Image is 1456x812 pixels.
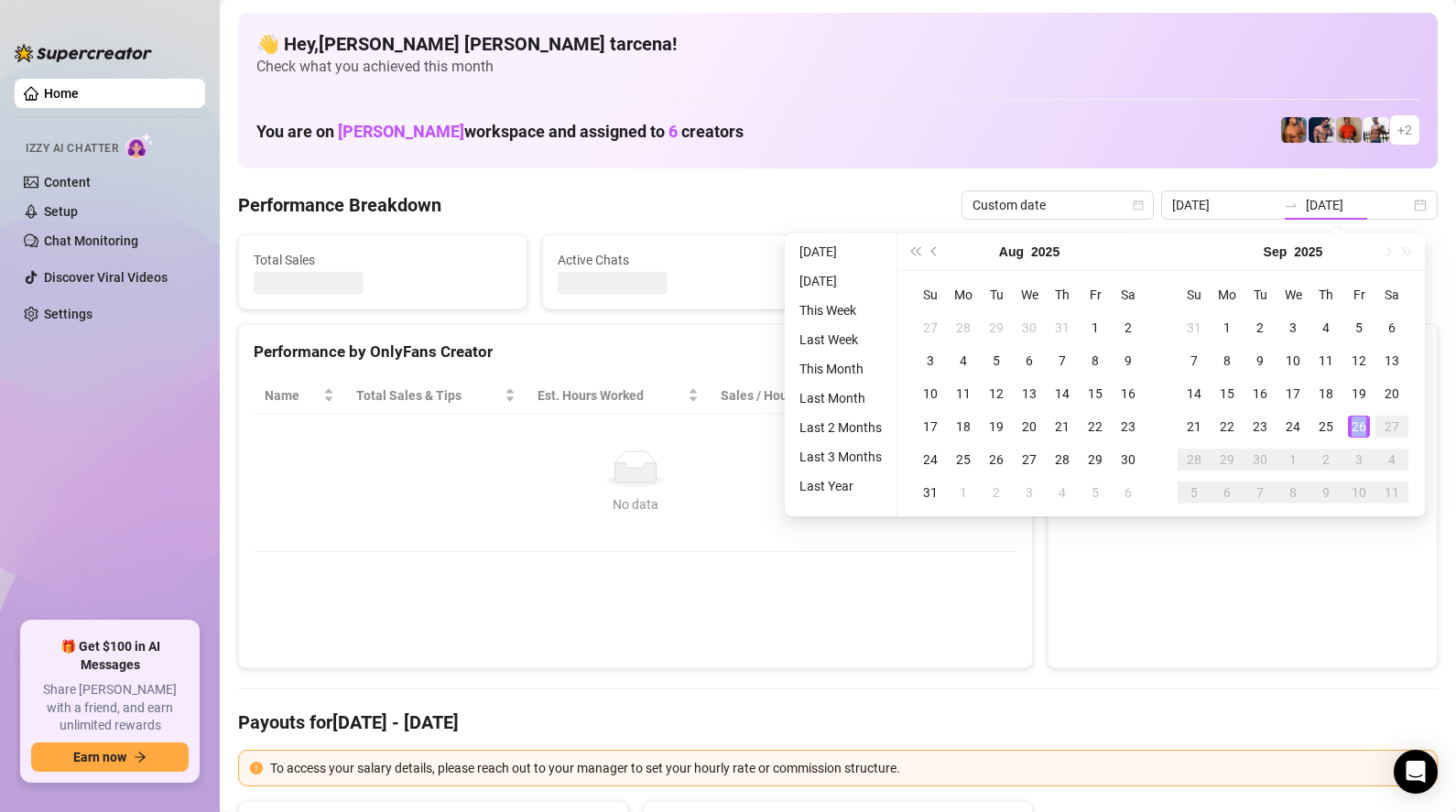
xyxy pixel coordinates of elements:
[345,378,527,414] th: Total Sales & Tips
[1063,340,1422,364] div: Sales by OnlyFans Creator
[73,750,126,764] span: Earn now
[256,57,1419,77] span: Check what you achieved this month
[256,31,1419,57] h4: 👋 Hey, [PERSON_NAME] [PERSON_NAME] tarcena !
[1364,117,1389,143] img: JUSTIN
[44,270,168,285] a: Discover Viral Videos
[238,192,441,218] h4: Performance Breakdown
[1281,117,1307,143] img: JG
[44,175,91,189] a: Content
[125,133,154,159] img: AI Chatter
[1284,198,1298,212] span: swap-right
[1394,750,1438,794] div: Open Intercom Messenger
[31,681,189,735] span: Share [PERSON_NAME] with a friend, and earn unlimited rewards
[861,250,1119,270] span: Messages Sent
[1336,117,1362,143] img: Justin
[44,307,92,321] a: Settings
[859,385,993,406] span: Chat Conversion
[1309,117,1334,143] img: Axel
[1306,195,1410,215] input: End date
[265,385,320,406] span: Name
[31,742,189,772] button: Earn nowarrow-right
[721,385,822,406] span: Sales / Hour
[1172,195,1277,215] input: Start date
[44,86,79,101] a: Home
[972,191,1143,219] span: Custom date
[256,122,744,142] h1: You are on workspace and assigned to creators
[254,340,1017,364] div: Performance by OnlyFans Creator
[1397,120,1412,140] span: + 2
[26,140,118,157] span: Izzy AI Chatter
[668,122,678,141] span: 6
[338,122,464,141] span: [PERSON_NAME]
[270,758,1426,778] div: To access your salary details, please reach out to your manager to set your hourly rate or commis...
[238,709,1438,735] h4: Payouts for [DATE] - [DATE]
[356,385,501,406] span: Total Sales & Tips
[1284,198,1298,212] span: to
[710,378,848,414] th: Sales / Hour
[848,378,1018,414] th: Chat Conversion
[272,494,999,514] div: No data
[1133,200,1144,211] span: calendar
[538,385,684,406] div: Est. Hours Worked
[31,638,189,674] span: 🎁 Get $100 in AI Messages
[250,762,263,774] span: exclamation-circle
[15,44,152,62] img: logo-BBDzfeDw.svg
[44,233,138,248] a: Chat Monitoring
[134,751,147,763] span: arrow-right
[254,250,512,270] span: Total Sales
[254,378,345,414] th: Name
[44,204,78,219] a: Setup
[558,250,816,270] span: Active Chats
